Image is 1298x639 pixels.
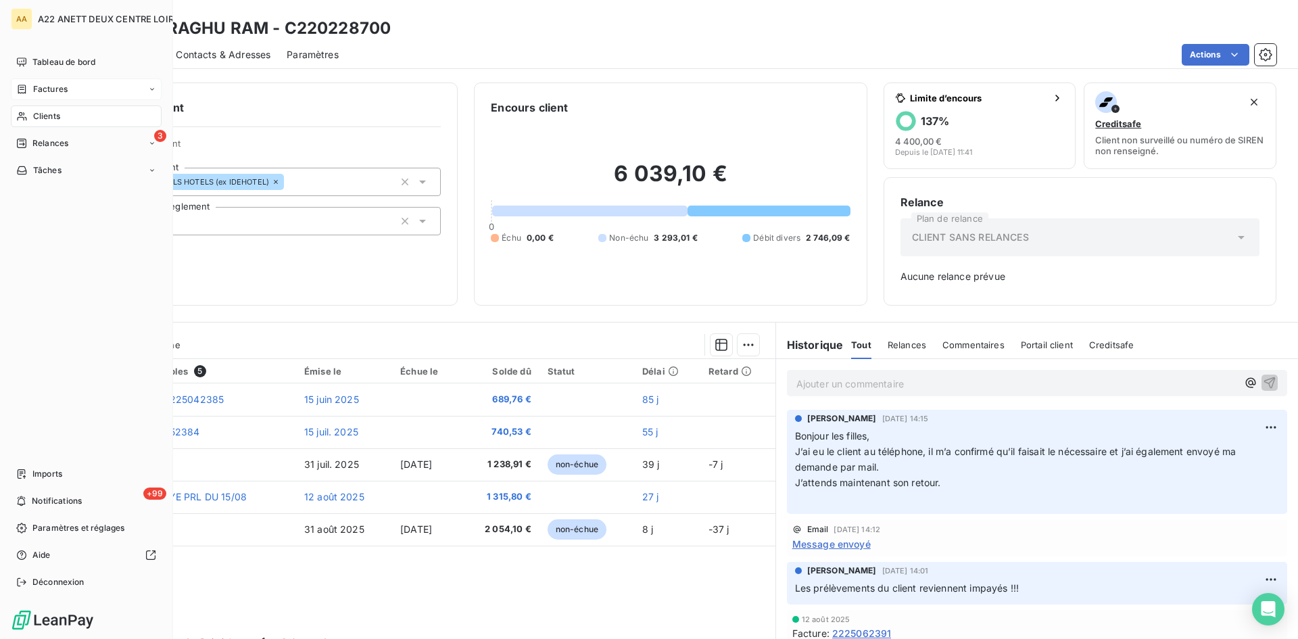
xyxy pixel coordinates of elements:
span: Tâches [33,164,62,176]
span: Limite d’encours [910,93,1047,103]
div: AA [11,8,32,30]
span: 2 054,10 € [468,523,531,536]
h6: Informations client [82,99,441,116]
span: Email [807,525,829,534]
button: Actions [1182,44,1249,66]
span: Propriétés Client [109,138,441,157]
span: 689,76 € [468,393,531,406]
span: 39 j [642,458,660,470]
span: Aucune relance prévue [900,270,1259,283]
img: Logo LeanPay [11,609,95,631]
span: [DATE] [400,523,432,535]
span: Paramètres [287,48,339,62]
div: Délai [642,366,692,377]
span: 1 315,80 € [468,490,531,504]
span: Imports [32,468,62,480]
span: Déconnexion [32,576,85,588]
span: 3 [154,130,166,142]
span: J’attends maintenant son retour. [795,477,941,488]
span: 2 746,09 € [806,232,850,244]
h6: Relance [900,194,1259,210]
span: Creditsafe [1089,339,1134,350]
span: THE ORIGINALS HOTELS (ex IDEHOTEL) [124,178,269,186]
span: Aide [32,549,51,561]
span: 3 293,01 € [654,232,698,244]
span: Bonjour les filles, [795,430,870,442]
span: 0 [489,221,494,232]
span: 15 juin 2025 [304,394,359,405]
h2: 6 039,10 € [491,160,850,201]
span: 740,53 € [468,425,531,439]
span: [PERSON_NAME] [807,565,877,577]
span: -7 j [708,458,723,470]
span: Message envoyé [792,537,871,551]
span: 31 juil. 2025 [304,458,359,470]
span: Les prélèvements du client reviennent impayés !!! [795,582,1019,594]
h3: SARL RAGHU RAM - C220228700 [119,16,391,41]
span: Débit divers [753,232,800,244]
span: non-échue [548,454,606,475]
span: 15 juil. 2025 [304,426,358,437]
span: 12 août 2025 [802,615,850,623]
div: Solde dû [468,366,531,377]
span: 55 j [642,426,658,437]
span: Depuis le [DATE] 11:41 [895,148,972,156]
span: 4 400,00 € [895,136,942,147]
span: 5 [194,365,206,377]
span: Factures [33,83,68,95]
span: Clients [33,110,60,122]
span: Client non surveillé ou numéro de SIREN non renseigné. [1095,135,1265,156]
span: 1 238,91 € [468,458,531,471]
h6: 137 % [921,114,949,128]
span: 85 j [642,394,659,405]
span: [DATE] 14:12 [834,525,880,534]
span: 31 août 2025 [304,523,364,535]
span: Portail client [1021,339,1073,350]
span: 12 août 2025 [304,491,364,502]
span: J’ai eu le client au téléphone, il m’a confirmé qu’il faisait le nécessaire et j’ai également env... [795,446,1239,473]
input: Ajouter une valeur [284,176,295,188]
span: non-échue [548,519,606,540]
span: +99 [143,488,166,500]
span: 8 j [642,523,653,535]
span: CLIENT SANS RELANCES [912,231,1029,244]
span: RETOUR IMPAYE PRL DU 15/08 [104,491,247,502]
span: -37 j [708,523,729,535]
span: Commentaires [942,339,1005,350]
span: 0,00 € [527,232,554,244]
button: Limite d’encours137%4 400,00 €Depuis le [DATE] 11:41 [884,82,1076,169]
a: Aide [11,544,162,566]
span: Échu [502,232,521,244]
div: Pièces comptables [104,365,288,377]
span: 27 j [642,491,659,502]
div: Échue le [400,366,452,377]
span: [DATE] 14:15 [882,415,929,423]
span: Relances [888,339,926,350]
h6: Historique [776,337,844,353]
span: Paramètres et réglages [32,522,124,534]
span: Contacts & Adresses [176,48,270,62]
h6: Encours client [491,99,568,116]
span: Non-échu [609,232,648,244]
span: Tableau de bord [32,56,95,68]
span: [DATE] [400,458,432,470]
span: [PERSON_NAME] [807,412,877,425]
span: Relances [32,137,68,149]
div: Émise le [304,366,384,377]
div: Retard [708,366,767,377]
button: CreditsafeClient non surveillé ou numéro de SIREN non renseigné. [1084,82,1276,169]
span: Creditsafe [1095,118,1141,129]
span: Notifications [32,495,82,507]
span: [DATE] 14:01 [882,567,929,575]
div: Open Intercom Messenger [1252,593,1284,625]
span: Tout [851,339,871,350]
span: A22 ANETT DEUX CENTRE LOIRE [38,14,179,24]
div: Statut [548,366,626,377]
